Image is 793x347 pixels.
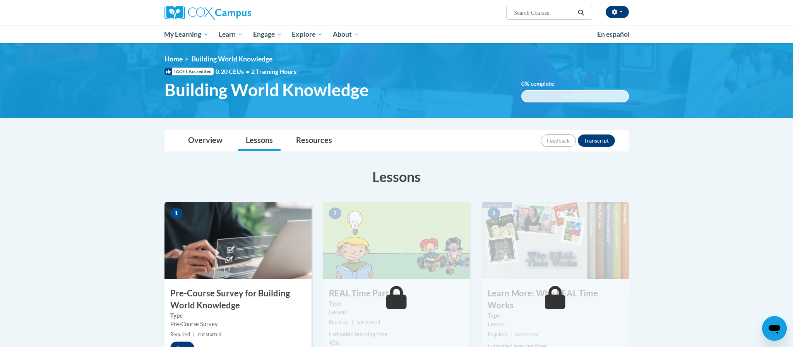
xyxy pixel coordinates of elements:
span: | [352,320,353,325]
span: 2 [329,208,341,219]
img: Course Image [164,202,312,279]
a: My Learning [159,26,214,43]
span: Explore [292,30,323,39]
button: Search [575,8,587,17]
span: not started [515,332,539,337]
span: Engage [253,30,282,39]
button: Account Settings [606,6,629,18]
span: • [246,68,249,75]
label: Type [329,299,464,308]
span: About [333,30,359,39]
span: Learn [219,30,243,39]
button: Feedback [541,134,576,147]
span: | [510,332,512,337]
img: Cox Campus [164,6,251,20]
span: 1 [170,208,183,219]
label: % complete [521,80,566,88]
span: En español [597,30,630,38]
span: My Learning [164,30,209,39]
span: Required [488,332,507,337]
span: 45m [329,339,341,346]
span: not started [356,320,380,325]
span: Required [170,332,190,337]
span: not started [198,332,221,337]
iframe: Button to launch messaging window [762,316,787,341]
a: Overview [180,131,230,151]
span: Building World Knowledge [192,55,272,63]
button: Transcript [578,134,615,147]
a: Lessons [238,131,281,151]
h3: Pre-Course Survey for Building World Knowledge [164,287,312,311]
a: En español [592,26,635,43]
div: Main menu [153,26,641,43]
a: Resources [288,131,340,151]
a: Home [164,55,183,63]
a: Engage [248,26,287,43]
span: Building World Knowledge [164,80,369,100]
img: Course Image [482,202,629,279]
label: Type [170,311,306,320]
a: About [328,26,364,43]
input: Search Courses [513,8,575,17]
a: Learn [214,26,248,43]
a: Cox Campus [164,6,312,20]
div: Lesson [488,320,623,328]
span: 2 Training Hours [251,68,296,75]
div: Pre-Course Survey [170,320,306,328]
span: | [193,332,195,337]
h3: Learn More: Why REAL Time Works [482,287,629,311]
h3: Lessons [164,167,629,186]
div: Estimated learning time: [329,330,464,338]
span: 0.20 CEUs [216,67,251,76]
span: Required [329,320,349,325]
a: Explore [287,26,328,43]
img: Course Image [323,202,470,279]
span: 0 [521,80,525,87]
label: Type [488,311,623,320]
span: IACET Accredited [164,68,214,75]
span: 3 [488,208,500,219]
div: Lesson [329,308,464,316]
h3: REAL Time Part 1 [323,287,470,299]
